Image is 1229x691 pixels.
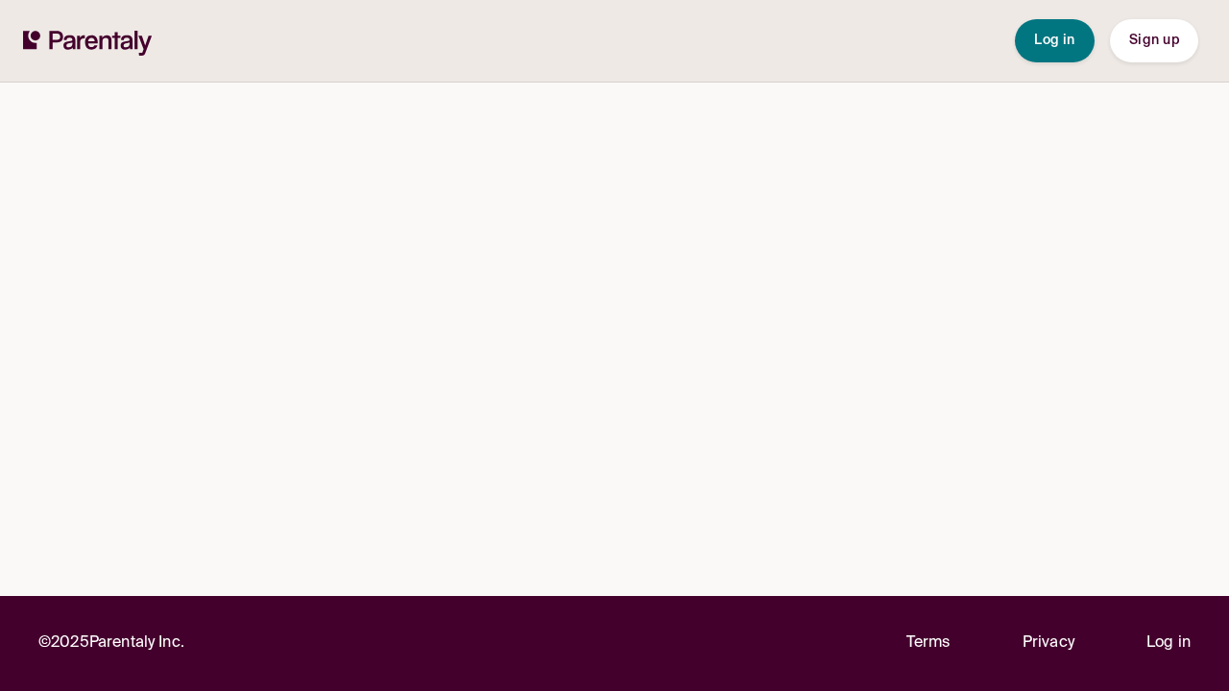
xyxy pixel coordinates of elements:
[38,631,184,656] p: © 2025 Parentaly Inc.
[1129,34,1179,47] span: Sign up
[1015,19,1095,62] button: Log in
[1110,19,1198,62] button: Sign up
[906,631,951,656] a: Terms
[1023,631,1074,656] a: Privacy
[1034,34,1075,47] span: Log in
[1146,631,1191,656] a: Log in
